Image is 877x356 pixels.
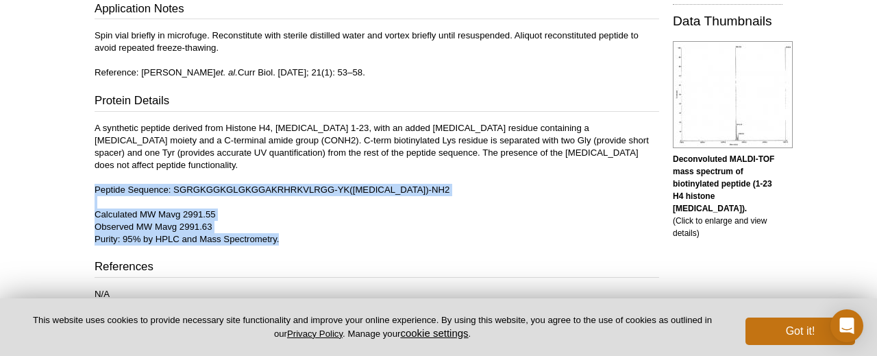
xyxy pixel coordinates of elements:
h3: Protein Details [95,93,659,112]
button: Got it! [745,318,855,345]
i: et. al. [216,67,238,78]
h3: Application Notes [95,1,659,20]
h2: Data Thumbnails [673,15,782,27]
a: Privacy Policy [287,329,343,339]
button: cookie settings [400,327,468,339]
div: Open Intercom Messenger [830,309,863,342]
img: econvoluted MALDI-TOF mass spectrum of biotinylated peptide (1-23 H4 histone amino acids). [673,41,793,148]
p: Spin vial briefly in microfuge. Reconstitute with sterile distilled water and vortex briefly unti... [95,29,659,79]
p: (Click to enlarge and view details) [673,153,782,239]
b: Deconvoluted MALDI-TOF mass spectrum of biotinylated peptide (1-23 H4 histone [MEDICAL_DATA]). [673,154,774,213]
p: A synthetic peptide derived from Histone H4, [MEDICAL_DATA] 1-23, with an added [MEDICAL_DATA] re... [95,122,659,246]
p: This website uses cookies to provide necessary site functionality and improve your online experie... [22,314,723,340]
h3: References [95,259,659,278]
p: N/A [95,288,659,300]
